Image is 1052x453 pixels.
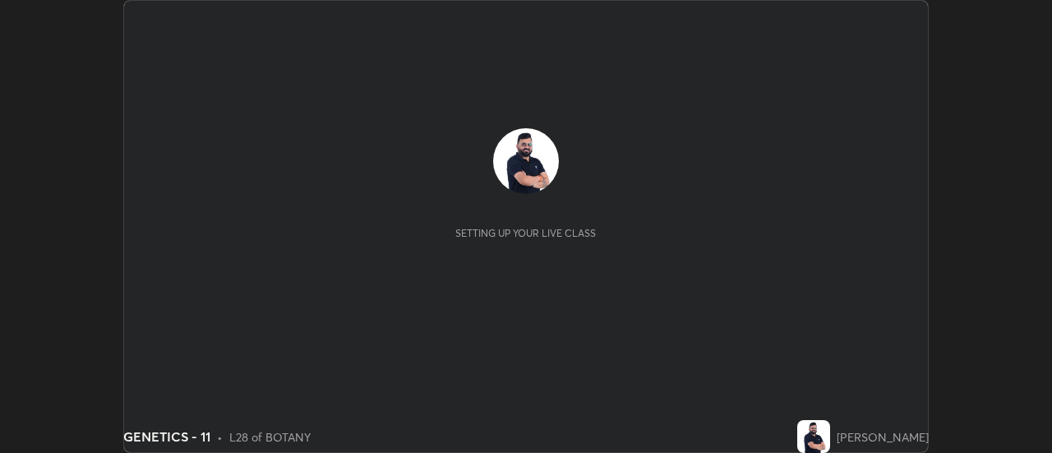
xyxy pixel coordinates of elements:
[837,428,929,446] div: [PERSON_NAME]
[229,428,311,446] div: L28 of BOTANY
[455,227,596,239] div: Setting up your live class
[217,428,223,446] div: •
[797,420,830,453] img: d98aa69fbffa4e468a8ec30e0ca3030a.jpg
[123,427,210,446] div: GENETICS - 11
[493,128,559,194] img: d98aa69fbffa4e468a8ec30e0ca3030a.jpg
